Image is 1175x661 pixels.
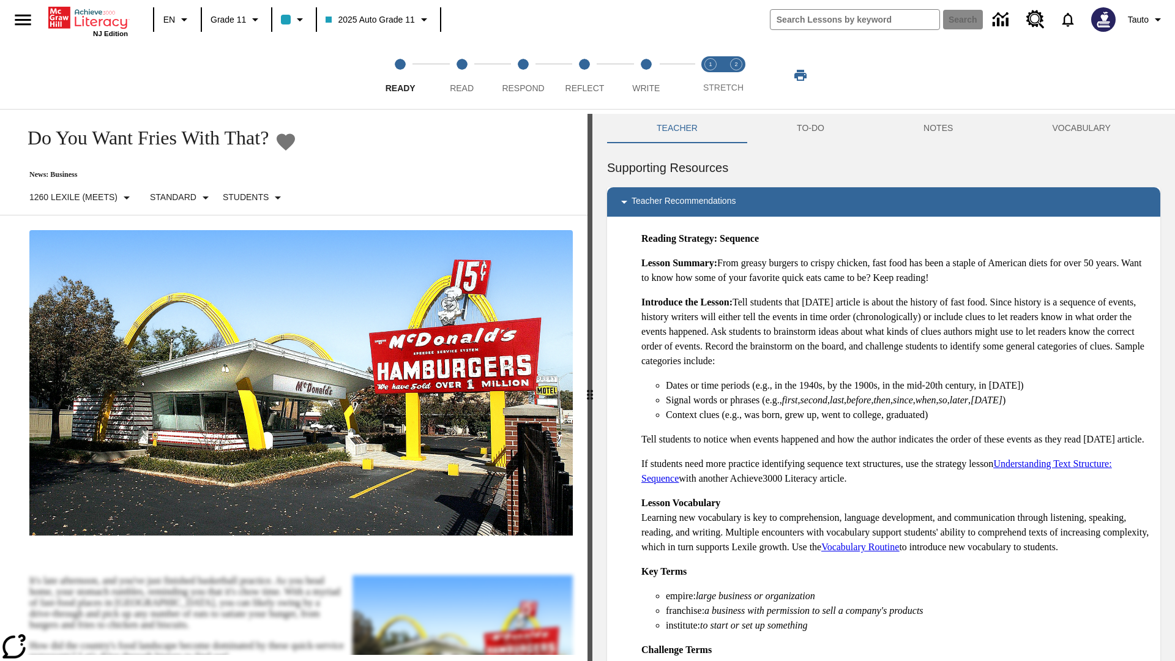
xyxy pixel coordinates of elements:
img: Avatar [1091,7,1116,32]
em: so [939,395,947,405]
em: [DATE] [971,395,1002,405]
strong: Sequence [720,233,759,244]
div: Press Enter or Spacebar and then press right and left arrow keys to move the slider [587,114,592,661]
button: Select Lexile, 1260 Lexile (Meets) [24,187,139,209]
strong: Introduce the Lesson: [641,297,733,307]
button: TO-DO [747,114,874,143]
div: Teacher Recommendations [607,187,1160,217]
button: Language: EN, Select a language [158,9,197,31]
span: Ready [386,83,416,93]
button: Write step 5 of 5 [611,42,682,109]
em: then [873,395,890,405]
input: search field [770,10,939,29]
p: Tell students that [DATE] article is about the history of fast food. Since history is a sequence ... [641,295,1151,368]
p: From greasy burgers to crispy chicken, fast food has been a staple of American diets for over 50 ... [641,256,1151,285]
em: first [782,395,798,405]
em: since [893,395,913,405]
em: large business or organization [696,591,815,601]
a: Understanding Text Structure: Sequence [641,458,1112,484]
p: Learning new vocabulary is key to comprehension, language development, and communication through ... [641,496,1151,555]
text: 1 [709,61,712,67]
span: Grade 11 [211,13,246,26]
span: Respond [502,83,544,93]
button: VOCABULARY [1002,114,1160,143]
button: Select Student [218,187,290,209]
button: Reflect step 4 of 5 [549,42,620,109]
button: Profile/Settings [1123,9,1170,31]
li: empire: [666,589,1151,603]
button: Add to Favorites - Do You Want Fries With That? [275,131,297,152]
li: Signal words or phrases (e.g., , , , , , , , , , ) [666,393,1151,408]
p: Students [223,191,269,204]
span: EN [163,13,175,26]
button: Grade: Grade 11, Select a grade [206,9,267,31]
button: Print [781,64,820,86]
li: Dates or time periods (e.g., in the 1940s, by the 1900s, in the mid-20th century, in [DATE]) [666,378,1151,393]
em: last [830,395,844,405]
button: Read step 2 of 5 [426,42,497,109]
button: Stretch Respond step 2 of 2 [718,42,754,109]
em: to start or set up something [700,620,808,630]
div: Instructional Panel Tabs [607,114,1160,143]
button: NOTES [874,114,1002,143]
button: Scaffolds, Standard [145,187,218,209]
button: Class color is light blue. Change class color [276,9,312,31]
span: NJ Edition [93,30,128,37]
p: News: Business [15,170,297,179]
p: If students need more practice identifying sequence text structures, use the strategy lesson with... [641,457,1151,486]
strong: Lesson Vocabulary [641,498,720,508]
li: Context clues (e.g., was born, grew up, went to college, graduated) [666,408,1151,422]
em: a business with permission to sell a company's products [704,605,923,616]
button: Class: 2025 Auto Grade 11, Select your class [321,9,436,31]
p: Tell students to notice when events happened and how the author indicates the order of these even... [641,432,1151,447]
button: Stretch Read step 1 of 2 [693,42,728,109]
li: franchise: [666,603,1151,618]
span: Reflect [565,83,605,93]
span: Read [450,83,474,93]
a: Notifications [1052,4,1084,35]
em: when [916,395,936,405]
div: Home [48,4,128,37]
strong: Key Terms [641,566,687,577]
span: Write [632,83,660,93]
button: Teacher [607,114,747,143]
button: Respond step 3 of 5 [488,42,559,109]
em: later [950,395,968,405]
em: before [846,395,871,405]
h6: Supporting Resources [607,158,1160,177]
button: Open side menu [5,2,41,38]
span: Tauto [1128,13,1149,26]
p: Teacher Recommendations [632,195,736,209]
a: Vocabulary Routine [821,542,899,552]
a: Resource Center, Will open in new tab [1019,3,1052,36]
text: 2 [734,61,737,67]
span: 2025 Auto Grade 11 [326,13,414,26]
button: Ready step 1 of 5 [365,42,436,109]
h1: Do You Want Fries With That? [15,127,269,149]
div: activity [592,114,1175,661]
button: Select a new avatar [1084,4,1123,35]
a: Data Center [985,3,1019,37]
em: second [800,395,827,405]
p: 1260 Lexile (Meets) [29,191,117,204]
p: Standard [150,191,196,204]
span: STRETCH [703,83,744,92]
strong: Challenge Terms [641,644,712,655]
li: institute: [666,618,1151,633]
img: One of the first McDonald's stores, with the iconic red sign and golden arches. [29,230,573,536]
strong: Reading Strategy: [641,233,717,244]
strong: Lesson Summary: [641,258,717,268]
